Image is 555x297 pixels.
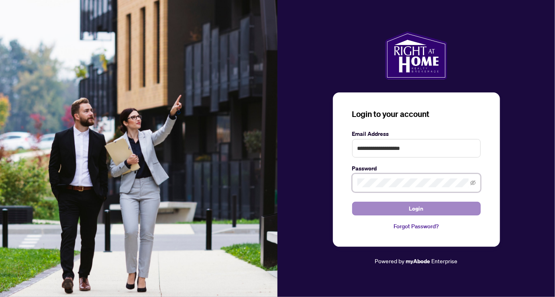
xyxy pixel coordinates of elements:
[432,257,458,264] span: Enterprise
[385,31,447,80] img: ma-logo
[352,202,481,215] button: Login
[352,222,481,231] a: Forgot Password?
[352,129,481,138] label: Email Address
[409,202,424,215] span: Login
[470,180,476,186] span: eye-invisible
[406,257,431,266] a: myAbode
[352,164,481,173] label: Password
[375,257,405,264] span: Powered by
[352,109,481,120] h3: Login to your account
